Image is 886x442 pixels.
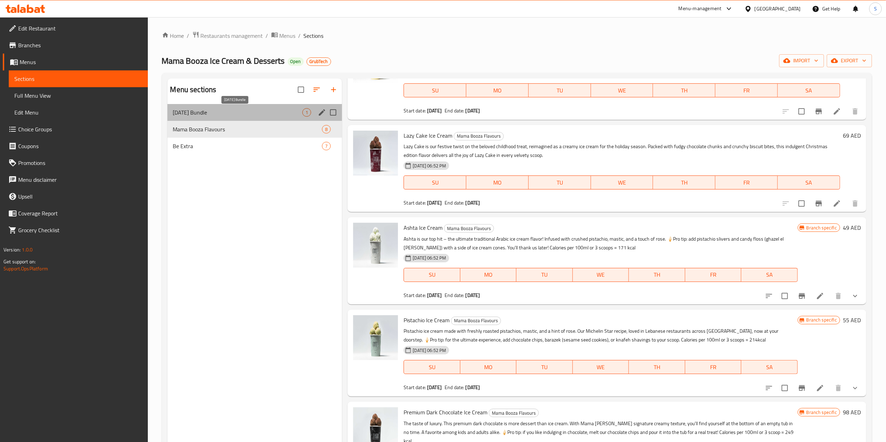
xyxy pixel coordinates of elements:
button: delete [847,103,864,120]
button: SU [404,83,466,97]
span: Start date: [404,106,426,115]
span: Choice Groups [18,125,142,133]
span: import [785,56,818,65]
span: TH [656,85,713,96]
span: Mama Booza Ice Cream & Desserts [162,53,285,69]
h6: 49 AED [843,223,861,233]
b: [DATE] [466,383,480,392]
span: Select to update [794,196,809,211]
span: Grocery Checklist [18,226,142,234]
a: Menus [3,54,148,70]
span: Mama Booza Flavours [444,225,494,233]
span: TH [632,362,682,372]
span: Start date: [404,198,426,207]
b: [DATE] [427,383,442,392]
b: [DATE] [466,198,480,207]
p: Lazy Cake is our festive twist on the beloved childhood treat, reimagined as a creamy ice cream f... [404,142,840,160]
div: [GEOGRAPHIC_DATA] [755,5,801,13]
button: MO [460,268,517,282]
span: MO [469,85,526,96]
button: SA [741,360,798,374]
span: MO [469,178,526,188]
b: [DATE] [427,106,442,115]
span: TU [519,362,570,372]
span: Coupons [18,142,142,150]
button: FR [715,175,778,189]
a: Sections [9,70,148,87]
span: TU [519,270,570,280]
button: export [827,54,872,67]
span: SU [407,178,463,188]
div: Mama Booza Flavours [454,132,504,140]
b: [DATE] [427,291,442,300]
span: End date: [445,291,464,300]
span: Coverage Report [18,209,142,217]
button: show more [847,288,864,304]
span: Menus [280,32,296,40]
button: Branch-specific-item [810,103,827,120]
img: Ashta Ice Cream [353,223,398,268]
span: Premium Dark Chocolate Ice Cream [404,407,487,417]
button: TU [516,268,573,282]
span: Branch specific [804,225,840,231]
a: Grocery Checklist [3,222,148,239]
button: TH [653,175,715,189]
button: TH [629,360,685,374]
a: Edit menu item [816,384,824,392]
button: import [779,54,824,67]
span: Menu disclaimer [18,175,142,184]
svg: Show Choices [851,384,859,392]
a: Support.OpsPlatform [4,264,48,273]
button: sort-choices [761,288,777,304]
a: Edit menu item [816,292,824,300]
div: Mama Booza Flavours [444,224,494,233]
button: Branch-specific-item [794,380,810,396]
span: Select to update [777,381,792,395]
svg: Show Choices [851,292,859,300]
span: SA [781,178,837,188]
h6: 98 AED [843,407,861,417]
a: Branches [3,37,148,54]
a: Restaurants management [192,31,263,40]
button: delete [830,380,847,396]
span: Sort sections [308,81,325,98]
b: [DATE] [466,106,480,115]
b: [DATE] [427,198,442,207]
span: 7 [322,143,330,150]
button: edit [317,107,327,118]
span: TU [531,178,588,188]
span: End date: [445,198,464,207]
span: 1 [303,109,311,116]
li: / [187,32,190,40]
li: / [266,32,268,40]
button: SA [741,268,798,282]
span: Restaurants management [201,32,263,40]
p: Pistachio ice cream made with freshly roasted pistachios, mastic, and a hint of rose. Our Micheli... [404,327,797,344]
a: Menus [271,31,296,40]
b: [DATE] [466,291,480,300]
a: Edit menu item [833,107,841,116]
span: [DATE] 06:52 PM [410,347,449,354]
span: Pistachio Ice Cream [404,315,449,325]
nav: Menu sections [167,101,342,157]
span: SU [407,270,457,280]
button: SU [404,360,460,374]
span: [DATE] Bundle [173,108,303,117]
span: FR [718,178,775,188]
span: Start date: [404,291,426,300]
span: Sections [304,32,324,40]
button: sort-choices [761,380,777,396]
span: Mama Booza Flavours [451,317,501,325]
h2: Menu sections [170,84,217,95]
span: End date: [445,106,464,115]
span: Promotions [18,159,142,167]
span: Edit Restaurant [18,24,142,33]
p: Ashta is our top hit – the ultimate traditional Arabic ice cream flavor! Infused with crushed pis... [404,235,797,252]
div: Menu-management [679,5,722,13]
span: WE [594,178,651,188]
a: Choice Groups [3,121,148,138]
span: Edit Menu [14,108,142,117]
span: WE [576,362,626,372]
span: Mama Booza Flavours [454,132,503,140]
